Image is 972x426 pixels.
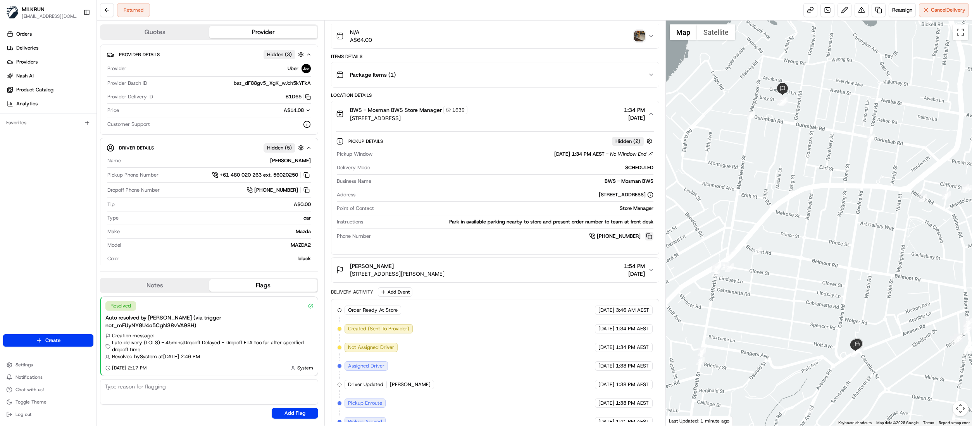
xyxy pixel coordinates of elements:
span: Delivery Mode [337,164,370,171]
div: Last Updated: 1 minute ago [666,416,733,426]
span: Product Catalog [16,86,53,93]
span: bat_dF88gv5_XgK_wJch5kYFkA [234,80,311,87]
button: Add Flag [272,408,318,419]
span: Phone Number [337,233,371,240]
button: Create [3,334,93,347]
img: uber-new-logo.jpeg [302,64,311,73]
a: Nash AI [3,70,97,82]
div: Favorites [3,117,93,129]
span: [DATE] 1:34 PM AEST [554,151,605,158]
div: black [122,255,311,262]
button: +61 480 020 263 ext. 56020250 [212,171,311,179]
button: Hidden (5) [264,143,306,153]
div: BWS - Mosman BWS [374,178,653,185]
span: Orders [16,31,32,38]
span: [DATE] [598,400,614,407]
span: Pickup Enroute [348,400,382,407]
span: Settings [16,362,33,368]
span: [PHONE_NUMBER] [597,233,641,240]
span: Uber [288,65,298,72]
a: [PHONE_NUMBER] [589,232,653,240]
button: CancelDelivery [919,3,969,17]
span: [DATE] [598,325,614,332]
div: [STREET_ADDRESS] [599,191,653,198]
span: Price [107,107,119,114]
span: Dropoff Phone Number [107,187,160,194]
span: Log out [16,411,31,417]
span: 1:54 PM [624,262,645,270]
span: Map data ©2025 Google [876,421,919,425]
span: Pickup Phone Number [107,172,159,179]
button: Toggle fullscreen view [953,24,968,40]
button: Provider DetailsHidden (3) [107,48,312,61]
button: BWS - Mosman BWS Store Manager1639[STREET_ADDRESS]1:34 PM[DATE] [331,101,659,127]
span: +61 480 020 263 ext. 56020250 [220,172,298,179]
span: [PERSON_NAME] [350,262,394,270]
span: Hidden ( 2 ) [615,138,640,145]
div: 6 [954,333,963,342]
span: [DATE] [624,114,645,122]
button: Driver DetailsHidden (5) [107,141,312,154]
span: 1639 [452,107,465,113]
button: Map camera controls [953,401,968,416]
button: Show satellite imagery [697,24,735,40]
span: Deliveries [16,45,38,52]
span: [DATE] [598,307,614,314]
span: System [297,365,313,371]
div: Mazda [123,228,311,235]
div: 18 [779,97,788,106]
img: MILKRUN [6,6,19,19]
a: Deliveries [3,42,97,54]
span: Analytics [16,100,38,107]
span: at [DATE] 2:46 PM [159,353,200,360]
a: Providers [3,56,97,68]
div: car [122,215,311,222]
div: SCHEDULED [373,164,653,171]
div: 15 [867,134,875,142]
span: A$14.08 [284,107,304,113]
div: 12 [963,185,972,193]
span: Resolved by System [112,353,157,360]
span: 1:38 PM AEST [616,362,649,369]
button: B1D65 [286,93,311,100]
div: Resolved [105,301,136,311]
span: Color [107,255,119,262]
button: [PERSON_NAME][STREET_ADDRESS][PERSON_NAME]1:54 PM[DATE] [331,258,659,282]
span: 1:41 PM AEST [616,418,649,425]
button: Settings [3,359,93,370]
button: Keyboard shortcuts [838,420,872,426]
a: Product Catalog [3,84,97,96]
div: 21 [753,247,762,255]
span: Package Items ( 1 ) [350,71,396,79]
span: Created (Sent To Provider) [348,325,409,332]
span: BWS - Mosman BWS Store Manager [350,106,442,114]
button: Chat with us! [3,384,93,395]
div: Delivery Activity [331,289,373,295]
img: Google [668,416,693,426]
span: Pickup Details [348,138,384,144]
div: 26 [696,357,705,365]
span: Late delivery (LOLS) - 45mins | Dropoff Delayed - Dropoff ETA too far after specified dropoff time [112,339,313,353]
div: 11 [942,191,951,199]
button: Toggle Theme [3,397,93,407]
span: 1:34 PM [624,106,645,114]
span: Provider Batch ID [107,80,147,87]
button: Notifications [3,372,93,383]
div: 32 [851,348,859,357]
span: N/A [350,28,372,36]
div: Items Details [331,53,659,60]
span: [EMAIL_ADDRESS][DOMAIN_NAME] [22,13,77,19]
span: 1:34 PM AEST [616,344,649,351]
div: Store Manager [377,205,653,212]
a: Terms [923,421,934,425]
span: 3:46 AM AEST [616,307,649,314]
div: 22 [721,262,729,270]
span: Nash AI [16,72,34,79]
div: 13 [961,184,969,192]
button: Add Event [378,287,412,297]
span: Provider Delivery ID [107,93,153,100]
button: Show street map [670,24,697,40]
span: [DATE] [624,270,645,278]
span: [DATE] [598,362,614,369]
div: 31 [698,347,706,356]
